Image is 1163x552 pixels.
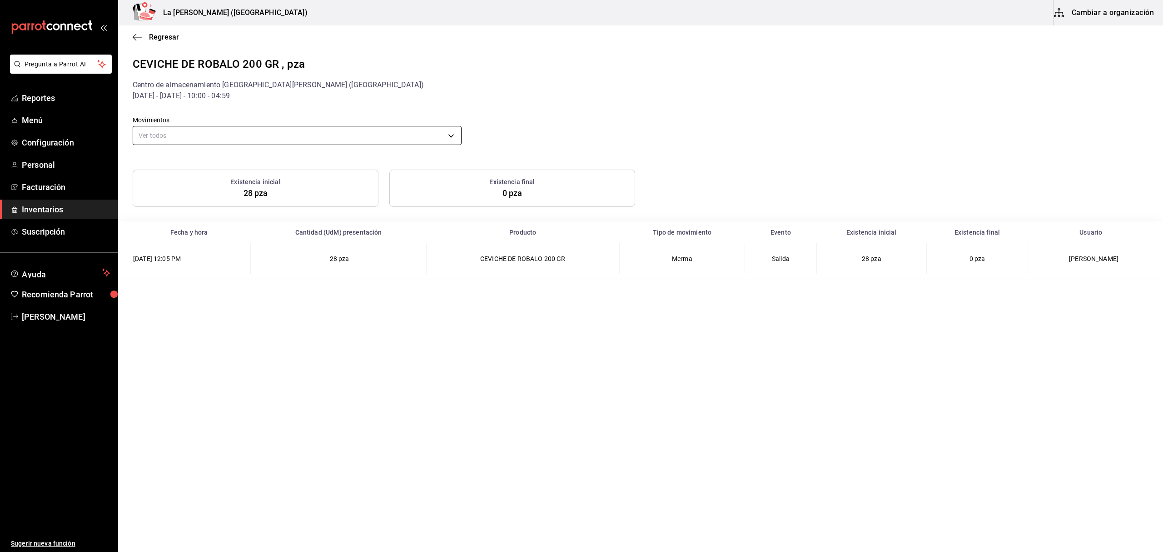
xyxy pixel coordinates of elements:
[133,80,1148,90] div: Centro de almacenamiento [GEOGRAPHIC_DATA][PERSON_NAME] ([GEOGRAPHIC_DATA])
[625,229,739,236] div: Tipo de movimiento
[432,229,614,236] div: Producto
[426,243,619,274] td: CEVICHE DE ROBALO 200 GR
[244,188,268,198] span: 28 pza
[22,226,110,238] span: Suscripción
[133,229,245,236] div: Fecha y hora
[119,243,251,274] td: [DATE] 12:05 PM
[133,90,1148,101] div: [DATE] - [DATE] - 10:00 - 04:59
[932,229,1022,236] div: Existencia final
[133,126,462,145] div: Ver todos
[11,539,110,548] span: Sugerir nueva función
[22,203,110,216] span: Inventarios
[6,66,112,75] a: Pregunta a Parrot AI
[10,55,112,74] button: Pregunta a Parrot AI
[502,188,522,198] span: 0 pza
[22,136,110,149] span: Configuración
[156,7,308,18] h3: La [PERSON_NAME] ([GEOGRAPHIC_DATA])
[230,177,280,187] h3: Existencia inicial
[133,56,1148,72] div: CEVICHE DE ROBALO 200 GR , pza
[149,33,179,41] span: Regresar
[100,24,107,31] button: open_drawer_menu
[22,181,110,193] span: Facturación
[1028,243,1163,274] td: [PERSON_NAME]
[745,243,816,274] td: Salida
[22,114,110,126] span: Menú
[750,229,811,236] div: Evento
[822,229,921,236] div: Existencia inicial
[133,117,462,123] label: Movimientos
[969,255,985,262] span: 0 pza
[25,60,98,69] span: Pregunta a Parrot AI
[22,288,110,301] span: Recomienda Parrot
[256,229,421,236] div: Cantidad (UdM) presentación
[22,92,110,104] span: Reportes
[133,33,179,41] button: Regresar
[489,177,535,187] h3: Existencia final
[22,311,110,323] span: [PERSON_NAME]
[22,159,110,171] span: Personal
[1034,229,1148,236] div: Usuario
[328,255,349,262] span: -28 pza
[631,254,734,263] div: Merma
[22,267,99,278] span: Ayuda
[862,255,881,262] span: 28 pza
